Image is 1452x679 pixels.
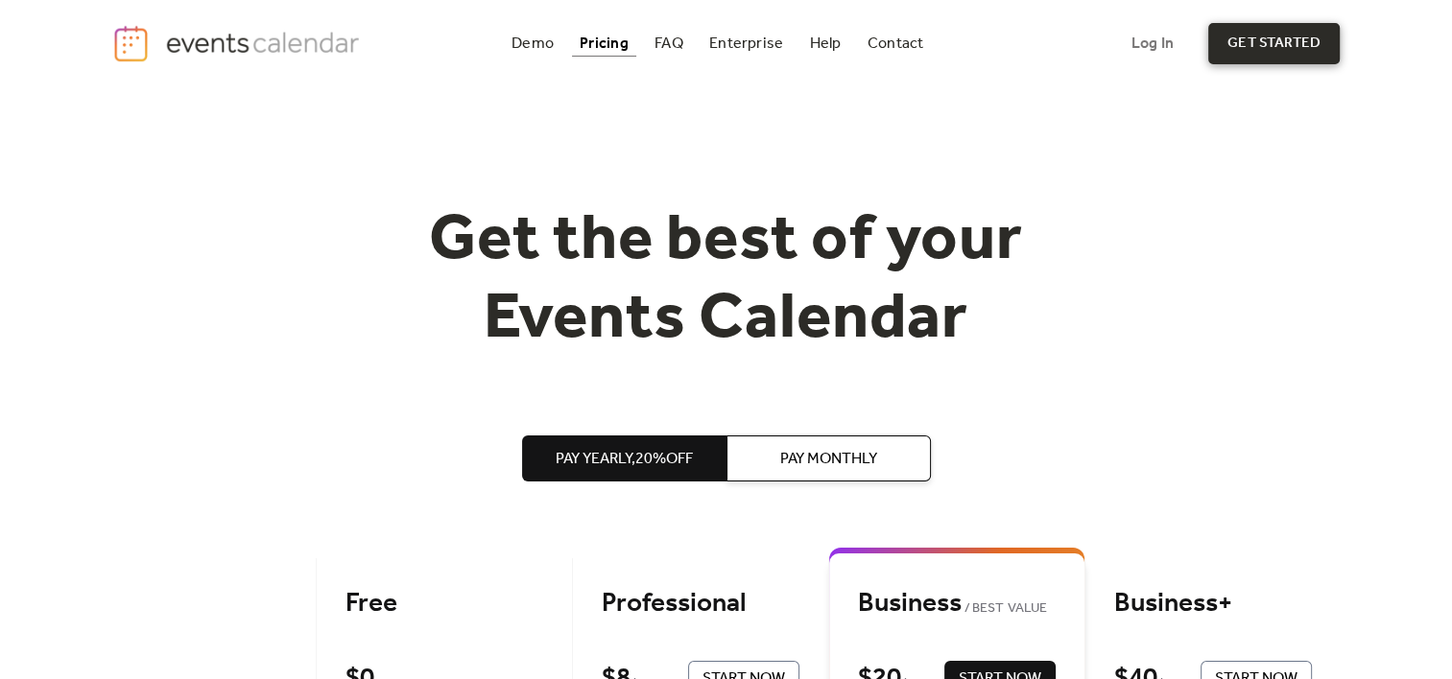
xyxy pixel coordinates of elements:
[868,38,924,49] div: Contact
[647,31,691,57] a: FAQ
[345,587,543,620] div: Free
[580,38,629,49] div: Pricing
[962,597,1047,620] span: BEST VALUE
[522,435,726,481] button: Pay Yearly,20%off
[810,38,842,49] div: Help
[602,587,799,620] div: Professional
[709,38,783,49] div: Enterprise
[572,31,636,57] a: Pricing
[358,202,1095,359] h1: Get the best of your Events Calendar
[504,31,561,57] a: Demo
[1114,587,1312,620] div: Business+
[1112,23,1193,64] a: Log In
[702,31,791,57] a: Enterprise
[860,31,932,57] a: Contact
[780,448,877,471] span: Pay Monthly
[112,24,366,63] a: home
[1208,23,1340,64] a: get started
[802,31,849,57] a: Help
[556,448,693,471] span: Pay Yearly, 20% off
[858,587,1056,620] div: Business
[512,38,554,49] div: Demo
[726,435,931,481] button: Pay Monthly
[655,38,683,49] div: FAQ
